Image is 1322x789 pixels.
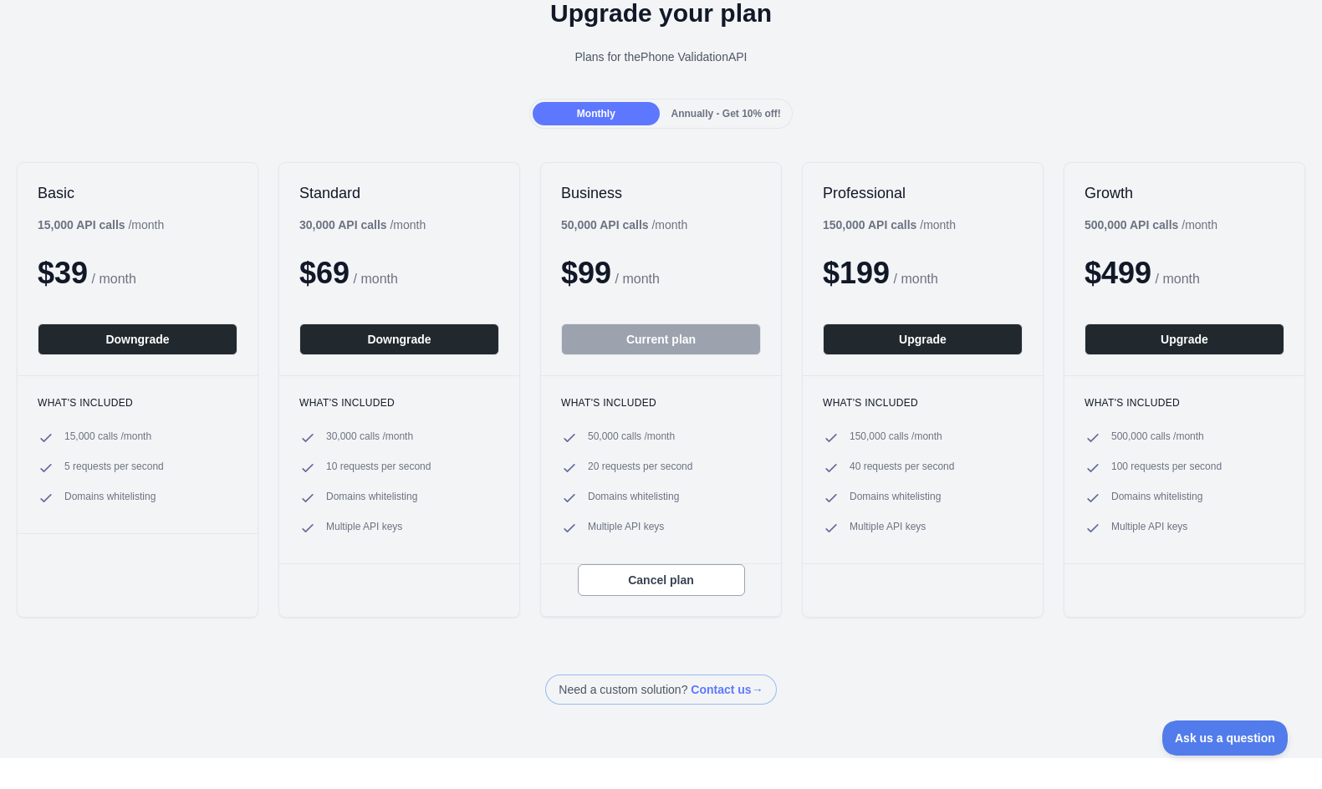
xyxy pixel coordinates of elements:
button: Upgrade [1085,323,1284,355]
span: $ 499 [1085,256,1151,290]
span: $ 199 [823,256,890,290]
button: Upgrade [823,323,1023,355]
span: $ 99 [561,256,611,290]
button: Current plan [561,323,761,355]
span: / month [894,272,938,286]
span: / month [615,272,660,286]
button: Downgrade [299,323,499,355]
iframe: Toggle Customer Support [1162,720,1289,756]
